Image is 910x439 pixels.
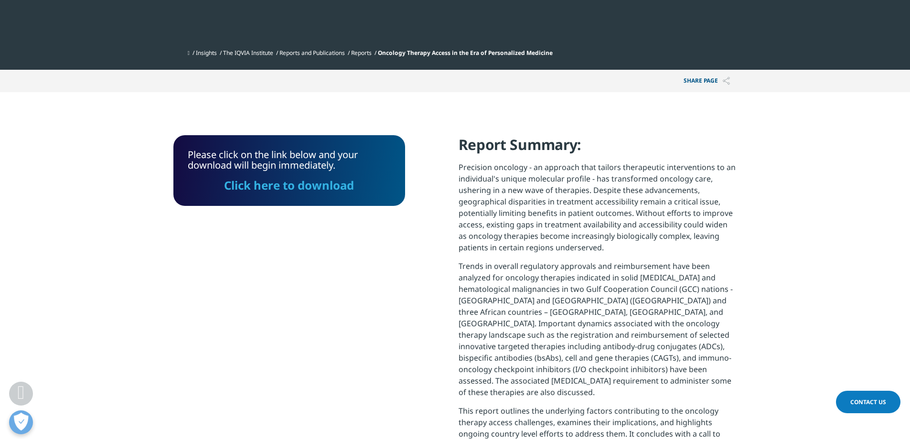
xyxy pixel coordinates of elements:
a: Contact Us [836,391,900,413]
p: Trends in overall regulatory approvals and reimbursement have been analyzed for oncology therapie... [459,260,737,405]
button: Share PAGEShare PAGE [676,70,737,92]
p: Precision oncology - an approach that tailors therapeutic interventions to an individual's unique... [459,161,737,260]
h4: Report Summary: [459,135,737,161]
p: Share PAGE [676,70,737,92]
a: Reports and Publications [279,49,345,57]
a: Insights [196,49,217,57]
a: Reports [351,49,372,57]
span: Contact Us [850,398,886,406]
img: Share PAGE [723,77,730,85]
button: Open Preferences [9,410,33,434]
a: The IQVIA Institute [223,49,273,57]
span: Oncology Therapy Access in the Era of Personalized Medicine [378,49,553,57]
div: Please click on the link below and your download will begin immediately. [188,150,391,192]
a: Click here to download [224,177,354,193]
